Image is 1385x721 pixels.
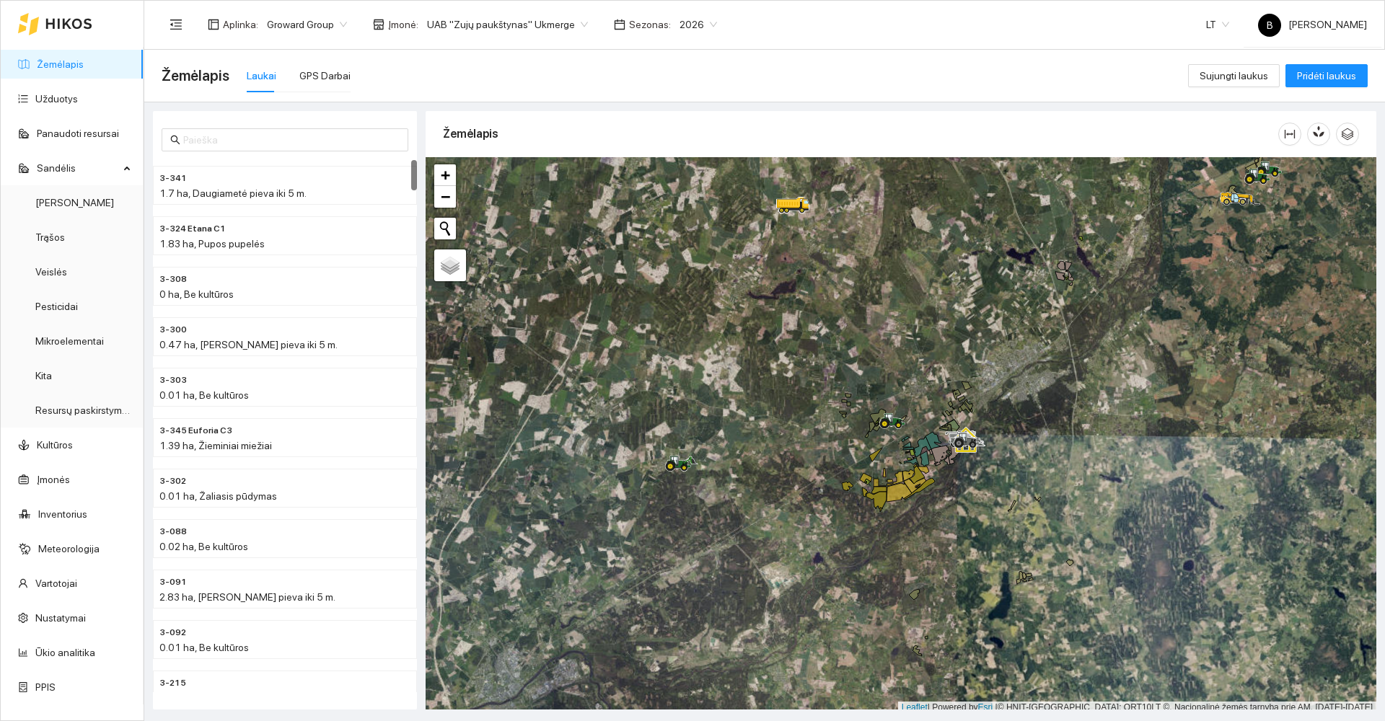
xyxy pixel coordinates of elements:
[299,68,351,84] div: GPS Darbai
[38,508,87,520] a: Inventorius
[37,58,84,70] a: Žemėlapis
[170,18,183,31] span: menu-fold
[35,404,133,416] a: Resursų paskirstymas
[1285,64,1368,87] button: Pridėti laukus
[434,186,456,208] a: Zoom out
[441,166,450,184] span: +
[267,14,347,35] span: Groward Group
[159,591,335,603] span: 2.83 ha, [PERSON_NAME] pieva iki 5 m.
[434,218,456,239] button: Initiate a new search
[35,231,65,243] a: Trąšos
[35,335,104,347] a: Mikroelementai
[159,273,187,286] span: 3-308
[1188,70,1280,81] a: Sujungti laukus
[159,187,307,199] span: 1.7 ha, Daugiametė pieva iki 5 m.
[162,10,190,39] button: menu-fold
[159,323,187,337] span: 3-300
[434,164,456,186] a: Zoom in
[388,17,418,32] span: Įmonė :
[35,647,95,658] a: Ūkio analitika
[37,128,119,139] a: Panaudoti resursai
[1206,14,1229,35] span: LT
[1188,64,1280,87] button: Sujungti laukus
[1278,123,1301,146] button: column-width
[159,172,187,185] span: 3-341
[35,578,77,589] a: Vartotojai
[978,702,993,712] a: Esri
[183,132,400,148] input: Paieška
[159,575,187,589] span: 3-091
[434,249,466,281] a: Layers
[443,113,1278,154] div: Žemėlapis
[38,543,100,554] a: Meteorologija
[159,676,186,690] span: 3-215
[247,68,276,84] div: Laukai
[159,525,187,539] span: 3-088
[995,702,998,712] span: |
[208,19,219,30] span: layout
[1267,14,1273,37] span: B
[37,154,119,182] span: Sandėlis
[35,266,67,278] a: Veislės
[1279,128,1301,140] span: column-width
[902,702,928,712] a: Leaflet
[162,64,229,87] span: Žemėlapis
[427,14,588,35] span: UAB "Zujų paukštynas" Ukmerge
[35,612,86,624] a: Nustatymai
[159,474,186,488] span: 3-302
[35,197,114,208] a: [PERSON_NAME]
[223,17,258,32] span: Aplinka :
[159,626,186,640] span: 3-092
[373,19,384,30] span: shop
[159,541,248,552] span: 0.02 ha, Be kultūros
[1258,19,1367,30] span: [PERSON_NAME]
[159,424,232,438] span: 3-345 Euforia C3
[35,301,78,312] a: Pesticidai
[441,187,450,205] span: −
[614,19,625,30] span: calendar
[629,17,671,32] span: Sezonas :
[159,288,234,300] span: 0 ha, Be kultūros
[159,238,265,249] span: 1.83 ha, Pupos pupelės
[37,439,73,451] a: Kultūros
[35,681,56,693] a: PPIS
[159,490,277,502] span: 0.01 ha, Žaliasis pūdymas
[898,702,1376,714] div: | Powered by © HNIT-[GEOGRAPHIC_DATA]; ORT10LT ©, Nacionalinė žemės tarnyba prie AM, [DATE]-[DATE]
[159,339,338,350] span: 0.47 ha, [PERSON_NAME] pieva iki 5 m.
[159,389,249,401] span: 0.01 ha, Be kultūros
[170,135,180,145] span: search
[35,370,52,381] a: Kita
[35,93,78,105] a: Užduotys
[680,14,717,35] span: 2026
[1200,68,1268,84] span: Sujungti laukus
[37,474,70,485] a: Įmonės
[159,373,187,387] span: 3-303
[159,222,226,236] span: 3-324 Etana C1
[159,440,272,451] span: 1.39 ha, Žieminiai miežiai
[159,642,249,653] span: 0.01 ha, Be kultūros
[1297,68,1356,84] span: Pridėti laukus
[1285,70,1368,81] a: Pridėti laukus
